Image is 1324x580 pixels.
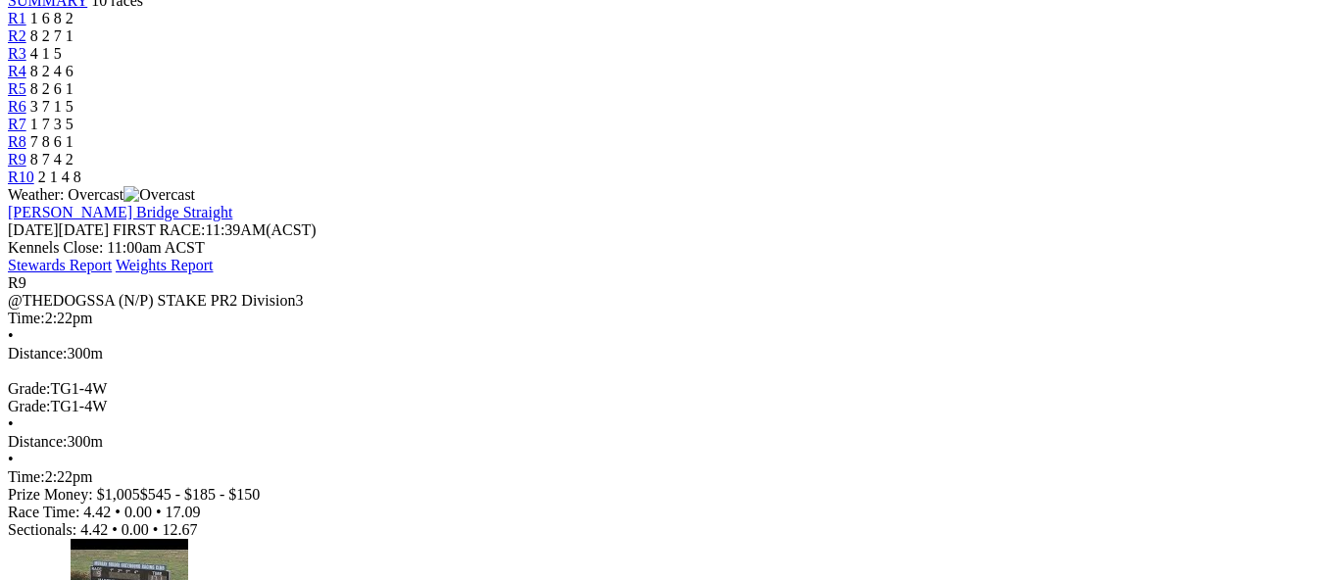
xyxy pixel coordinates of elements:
a: R5 [8,80,26,97]
span: 17.09 [166,504,201,520]
span: Distance: [8,345,67,362]
span: 7 8 6 1 [30,133,74,150]
span: 8 2 7 1 [30,27,74,44]
span: 1 6 8 2 [30,10,74,26]
a: R8 [8,133,26,150]
span: [DATE] [8,221,59,238]
a: R1 [8,10,26,26]
span: Distance: [8,433,67,450]
span: Time: [8,310,45,326]
a: Weights Report [116,257,214,273]
span: 0.00 [124,504,152,520]
span: FIRST RACE: [113,221,205,238]
div: TG1-4W [8,380,1316,398]
a: R10 [8,169,34,185]
span: Grade: [8,380,51,397]
a: R9 [8,151,26,168]
span: • [112,521,118,538]
span: 11:39AM(ACST) [113,221,317,238]
span: Time: [8,468,45,485]
span: 12.67 [162,521,197,538]
span: • [153,521,159,538]
a: [PERSON_NAME] Bridge Straight [8,204,232,220]
span: R9 [8,274,26,291]
a: R6 [8,98,26,115]
span: 4.42 [80,521,108,538]
span: • [156,504,162,520]
div: 300m [8,433,1316,451]
span: 0.00 [122,521,149,538]
span: 1 7 3 5 [30,116,74,132]
a: R2 [8,27,26,44]
span: $545 - $185 - $150 [140,486,261,503]
span: Grade: [8,398,51,414]
span: 8 2 4 6 [30,63,74,79]
span: • [8,327,14,344]
span: Race Time: [8,504,79,520]
span: • [8,415,14,432]
div: 2:22pm [8,468,1316,486]
span: 4 1 5 [30,45,62,62]
span: Weather: Overcast [8,186,195,203]
span: • [115,504,121,520]
a: Stewards Report [8,257,112,273]
div: TG1-4W [8,398,1316,415]
div: @THEDOGSSA (N/P) STAKE PR2 Division3 [8,292,1316,310]
div: 300m [8,345,1316,362]
span: • [8,451,14,467]
span: 4.42 [83,504,111,520]
div: Kennels Close: 11:00am ACST [8,239,1316,257]
div: Prize Money: $1,005 [8,486,1316,504]
span: [DATE] [8,221,109,238]
span: 2 1 4 8 [38,169,81,185]
span: 3 7 1 5 [30,98,74,115]
div: 2:22pm [8,310,1316,327]
span: 8 2 6 1 [30,80,74,97]
span: 8 7 4 2 [30,151,74,168]
a: R3 [8,45,26,62]
a: R7 [8,116,26,132]
span: Sectionals: [8,521,76,538]
img: Overcast [123,186,195,204]
a: R4 [8,63,26,79]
